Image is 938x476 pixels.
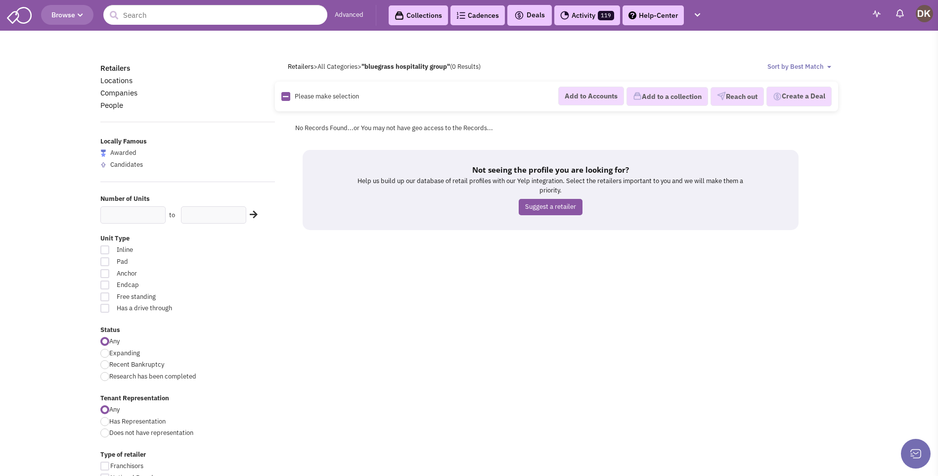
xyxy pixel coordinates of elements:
[100,234,275,243] label: Unit Type
[110,281,220,290] span: Endcap
[109,417,166,426] span: Has Representation
[100,76,133,85] a: Locations
[361,62,450,71] b: "bluegrass hospitality group"
[100,149,106,157] img: locallyfamous-largeicon.png
[558,87,624,105] button: Add to Accounts
[100,137,275,146] label: Locally Famous
[100,194,275,204] label: Number of Units
[103,5,327,25] input: Search
[169,211,175,220] label: to
[313,62,317,71] span: >
[109,428,193,437] span: Does not have representation
[7,5,32,24] img: SmartAdmin
[560,11,569,20] img: Activity.png
[514,10,545,19] span: Deals
[554,5,620,25] a: Activity119
[110,292,220,302] span: Free standing
[109,360,164,369] span: Recent Bankruptcy
[335,10,363,20] a: Advanced
[110,269,220,279] span: Anchor
[109,405,120,414] span: Any
[100,394,275,403] label: Tenant Representation
[110,245,220,255] span: Inline
[281,92,290,101] img: Rectangle.png
[389,5,448,25] a: Collections
[456,12,465,19] img: Cadences_logo.png
[717,92,726,100] img: VectorPaper_Plane.png
[766,87,832,106] button: Create a Deal
[100,326,275,335] label: Status
[633,92,642,100] img: icon-collection-lavender.png
[773,91,782,102] img: Deal-Dollar.png
[100,450,275,460] label: Type of retailer
[51,10,83,19] span: Browse
[110,148,136,157] span: Awarded
[100,100,123,110] a: People
[110,462,143,470] span: Franchisors
[109,349,140,357] span: Expanding
[288,62,313,71] a: Retailers
[628,11,636,19] img: help.png
[711,87,764,106] button: Reach out
[295,124,493,132] span: No Records Found...or You may not have geo access to the Records...
[623,5,684,25] a: Help-Center
[41,5,93,25] button: Browse
[109,372,196,381] span: Research has been completed
[598,11,614,20] span: 119
[100,162,106,168] img: locallyfamous-upvote.png
[317,62,481,71] span: All Categories (0 Results)
[109,337,120,345] span: Any
[626,87,708,106] button: Add to a collection
[110,304,220,313] span: Has a drive through
[357,62,361,71] span: >
[450,5,505,25] a: Cadences
[295,92,359,100] span: Please make selection
[100,88,137,97] a: Companies
[110,160,143,169] span: Candidates
[514,9,524,21] img: icon-deals.svg
[916,5,933,22] img: Donnie Keller
[511,9,548,22] button: Deals
[110,257,220,267] span: Pad
[352,177,749,195] p: Help us build up our database of retail profiles with our Yelp integration. Select the retailers ...
[519,199,582,215] a: Suggest a retailer
[352,165,749,175] h5: Not seeing the profile you are looking for?
[100,63,130,73] a: Retailers
[395,11,404,20] img: icon-collection-lavender-black.svg
[243,208,259,221] div: Search Nearby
